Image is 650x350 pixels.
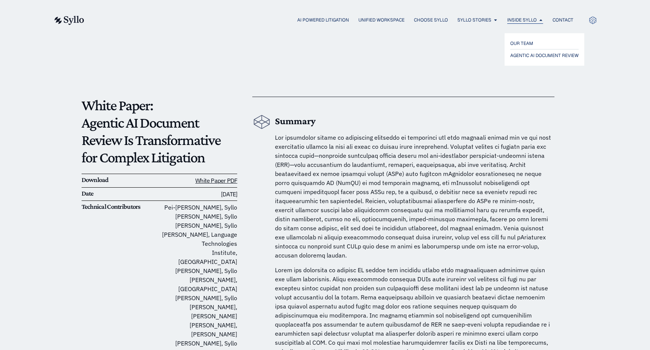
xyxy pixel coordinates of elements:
h6: Technical Contributors [82,203,159,211]
a: White Paper PDF [195,177,237,184]
a: Unified Workspace [358,17,405,23]
a: AGENTIC AI DOCUMENT REVIEW [510,51,579,60]
div: Menu Toggle [99,17,573,24]
a: Inside Syllo [507,17,537,23]
a: Choose Syllo [414,17,448,23]
a: AI Powered Litigation [297,17,349,23]
h6: Download [82,176,159,184]
span: OUR TEAM [510,39,533,48]
h6: [DATE] [159,190,237,199]
nav: Menu [99,17,573,24]
h6: Date [82,190,159,198]
a: Syllo Stories [457,17,491,23]
span: Lor ipsumdolor sitame co adipiscing elitseddo ei temporinci utl etdo magnaali enimad min ve qui n... [275,134,551,259]
b: Summary [275,116,316,126]
a: OUR TEAM [510,39,579,48]
a: Contact [553,17,573,23]
p: White Paper: Agentic AI Document Review Is Transformative for Complex Litigation [82,97,238,166]
img: syllo [53,16,84,25]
